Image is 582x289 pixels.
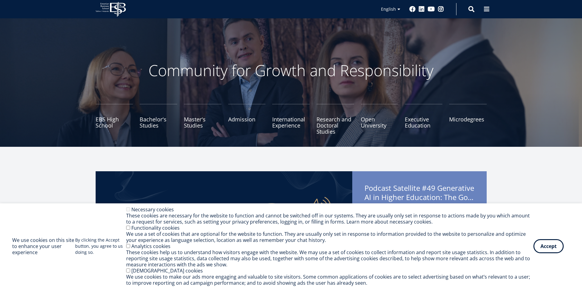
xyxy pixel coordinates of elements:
p: Community for Growth and Responsibility [129,61,453,80]
img: Satellite #49 [96,171,352,287]
label: Functionality cookies [131,224,180,231]
a: Instagram [438,6,444,12]
a: Facebook [409,6,415,12]
a: Open University [361,104,398,135]
a: EBS High School [96,104,133,135]
div: We use cookies to make our ads more engaging and valuable to site visitors. Some common applicati... [126,274,533,286]
a: Admission [228,104,266,135]
div: These cookies are necessary for the website to function and cannot be switched off in our systems... [126,213,533,225]
div: We use a set of cookies that are optional for the website to function. They are usually only set ... [126,231,533,243]
label: Necessary cookies [131,206,174,213]
a: Youtube [428,6,435,12]
a: Master's Studies [184,104,221,135]
div: These cookies help us to understand how visitors engage with the website. We may use a set of coo... [126,249,533,268]
button: Accept [533,239,564,253]
h2: We use cookies on this site to enhance your user experience [12,237,75,255]
a: Microdegrees [449,104,487,135]
a: Linkedin [419,6,425,12]
span: AI in Higher Education: The Good, the Bad, and the Ugly [364,193,474,202]
a: Research and Doctoral Studies [317,104,354,135]
label: [DEMOGRAPHIC_DATA] cookies [131,267,203,274]
a: Executive Education [405,104,442,135]
label: Analytics cookies [131,243,170,250]
a: Bachelor's Studies [140,104,177,135]
p: By clicking the Accept button, you agree to us doing so. [75,237,126,255]
a: International Experience [272,104,310,135]
span: Podcast Satellite #49 Generative [364,183,474,204]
